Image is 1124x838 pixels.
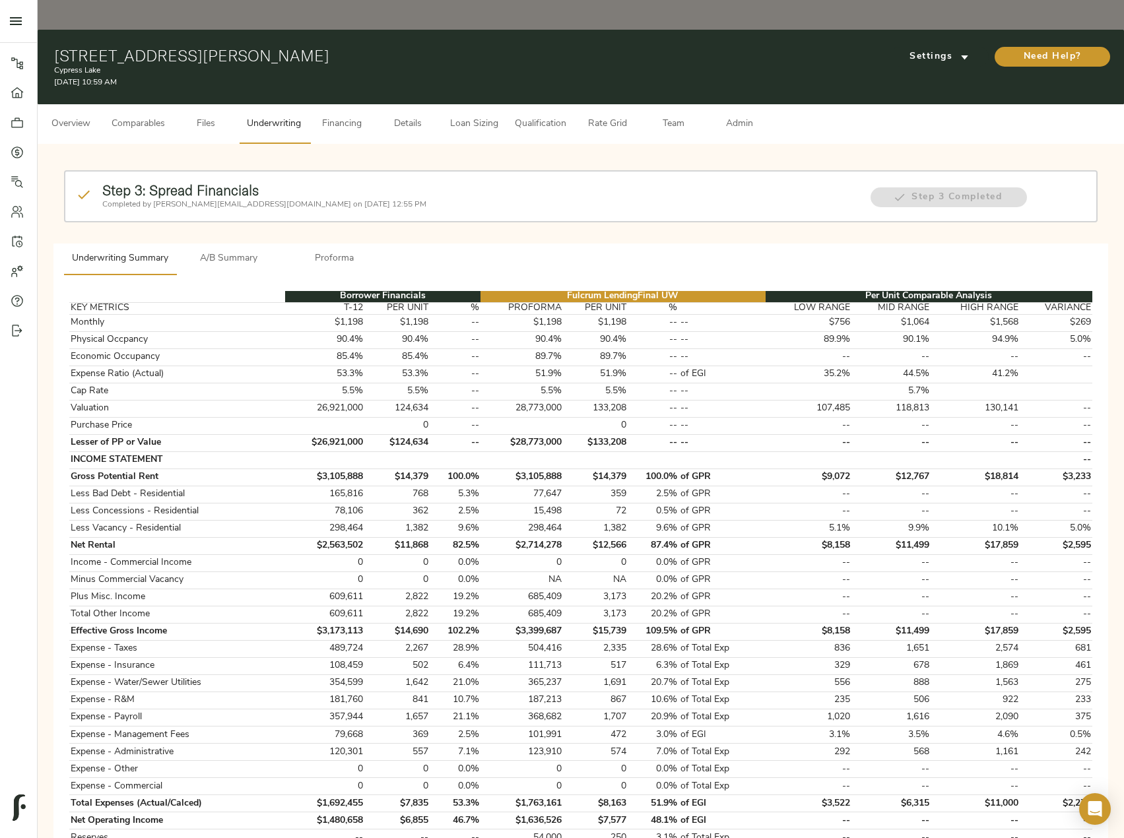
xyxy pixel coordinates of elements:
[1020,302,1092,314] th: VARIANCE
[480,554,563,571] td: 0
[931,657,1020,674] td: 1,869
[69,468,285,486] td: Gross Potential Rent
[563,520,628,537] td: 1,382
[628,503,679,520] td: 0.5%
[851,623,931,640] td: $11,499
[931,589,1020,606] td: --
[364,434,430,451] td: $124,634
[851,486,931,503] td: --
[563,606,628,623] td: 3,173
[430,571,480,589] td: 0.0%
[679,554,766,571] td: of GPR
[931,434,1020,451] td: --
[285,434,365,451] td: $26,921,000
[430,400,480,417] td: --
[582,116,632,133] span: Rate Grid
[628,674,679,692] td: 20.7%
[69,589,285,606] td: Plus Misc. Income
[383,116,433,133] span: Details
[285,291,480,303] th: Borrower Financials
[430,623,480,640] td: 102.2%
[430,348,480,366] td: --
[903,49,975,65] span: Settings
[430,589,480,606] td: 19.2%
[1020,640,1092,657] td: 681
[1020,314,1092,331] td: $269
[181,116,231,133] span: Files
[563,348,628,366] td: 89.7%
[766,503,852,520] td: --
[679,640,766,657] td: of Total Exp
[364,640,430,657] td: 2,267
[480,383,563,400] td: 5.5%
[851,571,931,589] td: --
[766,348,852,366] td: --
[851,640,931,657] td: 1,651
[69,417,285,434] td: Purchase Price
[285,366,365,383] td: 53.3%
[364,537,430,554] td: $11,868
[766,417,852,434] td: --
[1079,793,1111,825] div: Open Intercom Messenger
[364,302,430,314] th: PER UNIT
[1020,537,1092,554] td: $2,595
[628,520,679,537] td: 9.6%
[69,571,285,589] td: Minus Commercial Vacancy
[766,640,852,657] td: 836
[679,520,766,537] td: of GPR
[480,520,563,537] td: 298,464
[480,486,563,503] td: 77,647
[69,520,285,537] td: Less Vacancy - Residential
[285,383,365,400] td: 5.5%
[364,400,430,417] td: 124,634
[931,623,1020,640] td: $17,859
[931,331,1020,348] td: 94.9%
[648,116,698,133] span: Team
[766,314,852,331] td: $756
[13,794,26,821] img: logo
[1020,571,1092,589] td: --
[54,65,756,77] p: Cypress Lake
[563,400,628,417] td: 133,208
[679,589,766,606] td: of GPR
[430,657,480,674] td: 6.4%
[285,537,365,554] td: $2,563,502
[563,331,628,348] td: 90.4%
[628,468,679,486] td: 100.0%
[563,657,628,674] td: 517
[430,331,480,348] td: --
[628,571,679,589] td: 0.0%
[931,348,1020,366] td: --
[480,537,563,554] td: $2,714,278
[563,383,628,400] td: 5.5%
[931,314,1020,331] td: $1,568
[69,451,285,468] td: INCOME STATEMENT
[285,674,365,692] td: 354,599
[430,383,480,400] td: --
[285,503,365,520] td: 78,106
[931,417,1020,434] td: --
[285,623,365,640] td: $3,173,113
[679,331,766,348] td: --
[851,657,931,674] td: 678
[628,366,679,383] td: --
[480,314,563,331] td: $1,198
[851,674,931,692] td: 888
[851,434,931,451] td: --
[480,606,563,623] td: 685,409
[69,400,285,417] td: Valuation
[430,674,480,692] td: 21.0%
[766,554,852,571] td: --
[563,571,628,589] td: NA
[628,486,679,503] td: 2.5%
[54,77,756,88] p: [DATE] 10:59 AM
[1020,417,1092,434] td: --
[69,331,285,348] td: Physical Occpancy
[285,331,365,348] td: 90.4%
[851,468,931,486] td: $12,767
[851,302,931,314] th: MID RANGE
[766,571,852,589] td: --
[766,468,852,486] td: $9,072
[72,251,168,267] span: Underwriting Summary
[364,348,430,366] td: 85.4%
